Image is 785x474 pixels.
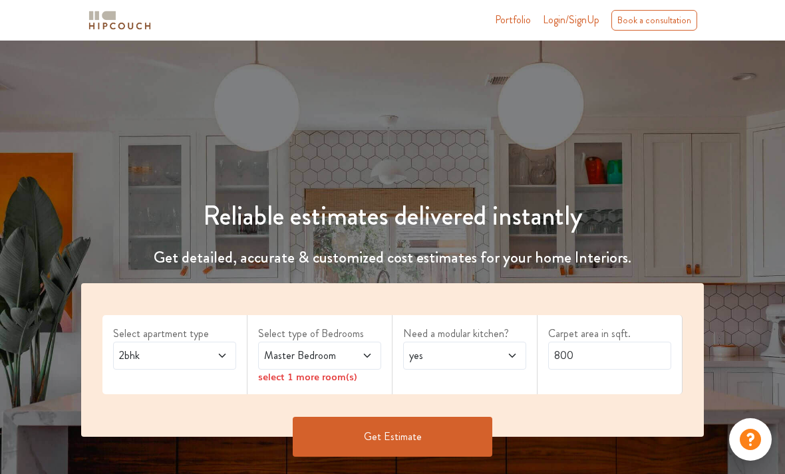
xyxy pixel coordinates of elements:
[113,326,236,342] label: Select apartment type
[293,417,492,457] button: Get Estimate
[548,326,671,342] label: Carpet area in sqft.
[495,12,531,28] a: Portfolio
[611,10,697,31] div: Book a consultation
[8,248,777,267] h4: Get detailed, accurate & customized cost estimates for your home Interiors.
[258,326,381,342] label: Select type of Bedrooms
[86,5,153,35] span: logo-horizontal.svg
[543,12,599,27] span: Login/SignUp
[116,348,200,364] span: 2bhk
[548,342,671,370] input: Enter area sqft
[258,370,381,384] div: select 1 more room(s)
[86,9,153,32] img: logo-horizontal.svg
[8,200,777,232] h1: Reliable estimates delivered instantly
[261,348,345,364] span: Master Bedroom
[403,326,526,342] label: Need a modular kitchen?
[406,348,490,364] span: yes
